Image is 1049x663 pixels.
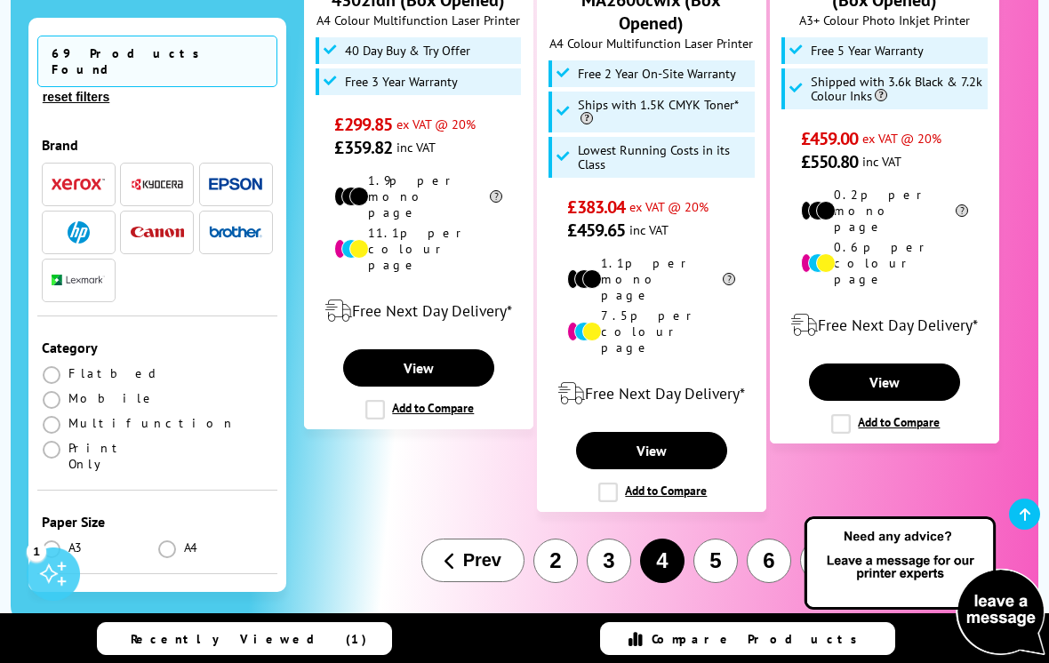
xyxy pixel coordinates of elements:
label: Add to Compare [831,414,940,434]
button: 2 [533,539,578,583]
span: £459.00 [801,127,859,150]
span: Ships with 1.5K CMYK Toner* [578,98,749,126]
button: HP [46,220,110,244]
span: Compare Products [652,631,867,647]
img: Kyocera [131,178,184,191]
a: Compare Products [600,622,895,655]
img: HP [68,221,90,244]
span: A4 [184,539,200,555]
button: 6 [747,539,791,583]
button: Xerox [46,172,110,196]
span: inc VAT [396,139,436,156]
span: Free 5 Year Warranty [811,44,924,58]
span: Flatbed [68,365,162,381]
div: modal_delivery [780,300,989,350]
img: Xerox [52,179,105,191]
img: Canon [131,227,184,238]
span: Lowest Running Costs in its Class [578,143,749,172]
span: £299.85 [334,113,392,136]
button: 3 [587,539,631,583]
a: View [576,432,727,469]
span: Recently Viewed (1) [131,631,367,647]
li: 7.5p per colour page [567,308,735,355]
span: Print Only [68,440,157,472]
button: Prev [421,539,524,582]
button: Kyocera [125,172,189,196]
img: Epson [209,178,262,191]
a: Recently Viewed (1) [97,622,392,655]
li: 0.2p per mono page [801,187,969,235]
span: inc VAT [862,153,901,170]
span: £359.82 [334,136,392,159]
span: 69 Products Found [37,36,277,87]
div: Brand [42,136,273,154]
span: A4 Colour Multifunction Laser Printer [314,12,524,28]
span: inc VAT [629,221,669,238]
li: 11.1p per colour page [334,225,502,273]
span: A3 [68,539,84,555]
span: Mobile [68,390,156,406]
button: Lexmark [46,268,110,292]
label: Add to Compare [365,400,474,419]
li: 0.6p per colour page [801,239,969,287]
div: Paper Size [42,513,273,531]
span: ex VAT @ 20% [396,116,476,132]
li: 1.9p per mono page [334,172,502,220]
button: reset filters [37,89,115,105]
div: modal_delivery [547,369,757,419]
button: Epson [204,172,268,196]
div: Category [42,339,273,356]
span: Prev [463,550,501,571]
span: 40 Day Buy & Try Offer [345,44,470,58]
img: Brother [209,226,262,238]
img: Lexmark [52,276,105,286]
span: ex VAT @ 20% [862,130,941,147]
span: £550.80 [801,150,859,173]
span: ex VAT @ 20% [629,198,709,215]
span: A4 Colour Multifunction Laser Printer [547,35,757,52]
li: 1.1p per mono page [567,255,735,303]
span: Multifunction [68,415,236,431]
span: £383.04 [567,196,625,219]
span: £459.65 [567,219,625,242]
a: View [809,363,960,401]
img: Open Live Chat window [800,514,1049,659]
span: Free 2 Year On-Site Warranty [578,67,736,81]
div: modal_delivery [314,286,524,336]
div: 1 [27,541,46,561]
span: Shipped with 3.6k Black & 7.2k Colour Inks [811,75,982,103]
button: Canon [125,220,189,244]
button: Brother [204,220,268,244]
span: Free 3 Year Warranty [345,75,458,89]
span: A3+ Colour Photo Inkjet Printer [780,12,989,28]
a: View [343,349,494,387]
label: Add to Compare [598,483,707,502]
button: 5 [693,539,738,583]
